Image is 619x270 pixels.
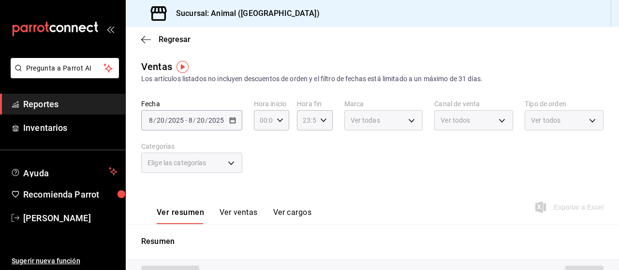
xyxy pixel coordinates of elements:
[11,58,119,78] button: Pregunta a Parrot AI
[157,208,311,224] div: navigation tabs
[254,100,289,107] label: Hora inicio
[351,115,380,125] span: Ver todas
[141,143,242,150] label: Categorías
[441,115,470,125] span: Ver todos
[273,208,312,224] button: Ver cargos
[205,116,208,124] span: /
[157,208,204,224] button: Ver resumen
[23,121,118,134] span: Inventarios
[141,236,604,247] p: Resumen
[141,35,191,44] button: Regresar
[141,100,242,107] label: Fecha
[168,8,320,19] h3: Sucursal: Animal ([GEOGRAPHIC_DATA])
[159,35,191,44] span: Regresar
[185,116,187,124] span: -
[7,70,119,80] a: Pregunta a Parrot AI
[23,188,118,201] span: Recomienda Parrot
[434,100,513,107] label: Canal de venta
[156,116,165,124] input: --
[177,61,189,73] img: Tooltip marker
[26,63,104,73] span: Pregunta a Parrot AI
[148,116,153,124] input: --
[188,116,193,124] input: --
[23,212,118,225] span: [PERSON_NAME]
[297,100,332,107] label: Hora fin
[208,116,224,124] input: ----
[196,116,205,124] input: --
[165,116,168,124] span: /
[12,256,118,266] span: Sugerir nueva función
[23,166,105,177] span: Ayuda
[141,59,172,74] div: Ventas
[525,100,604,107] label: Tipo de orden
[531,115,560,125] span: Ver todos
[147,158,206,168] span: Elige las categorías
[141,74,604,84] div: Los artículos listados no incluyen descuentos de orden y el filtro de fechas está limitado a un m...
[106,25,114,33] button: open_drawer_menu
[220,208,258,224] button: Ver ventas
[153,116,156,124] span: /
[193,116,196,124] span: /
[344,100,423,107] label: Marca
[23,98,118,111] span: Reportes
[168,116,184,124] input: ----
